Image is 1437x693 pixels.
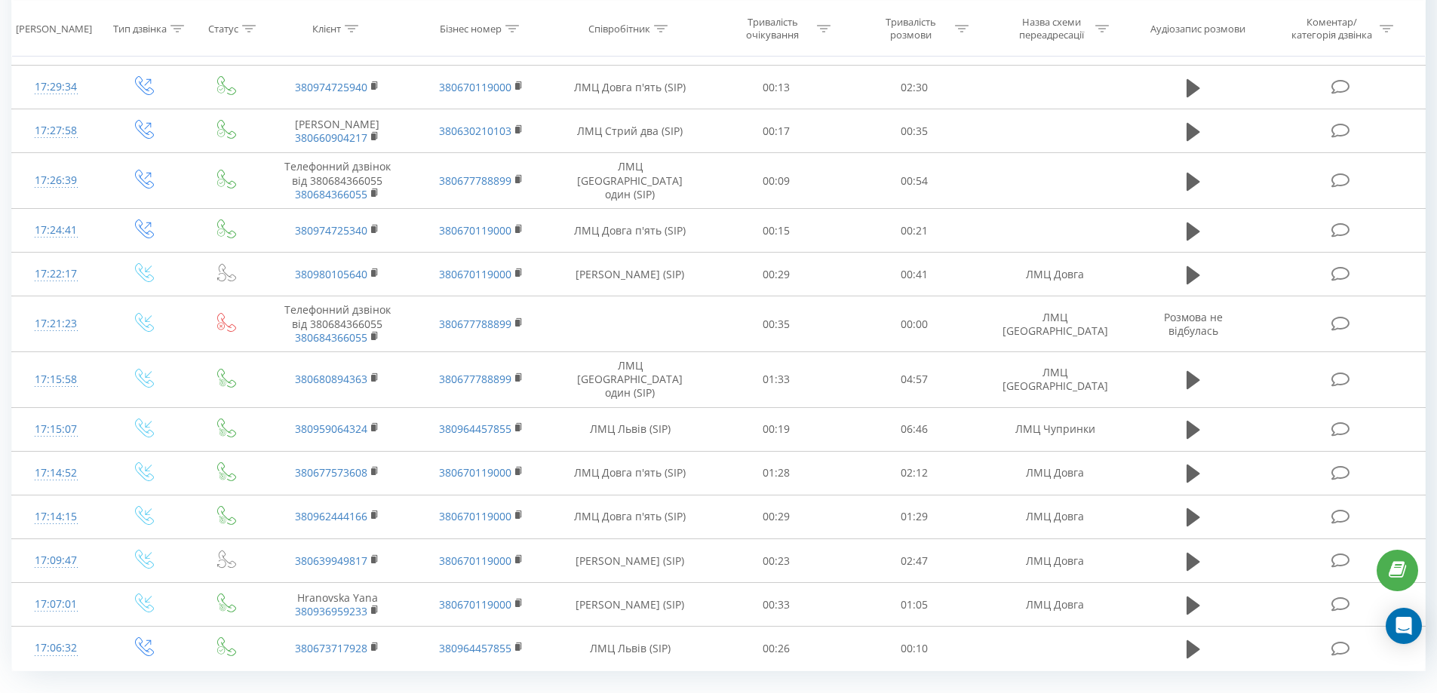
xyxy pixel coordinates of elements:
td: 00:21 [846,209,984,253]
div: 17:26:39 [27,166,85,195]
td: [PERSON_NAME] (SIP) [553,539,708,583]
div: Аудіозапис розмови [1150,22,1245,35]
td: 04:57 [846,351,984,407]
td: 02:12 [846,451,984,495]
div: Клієнт [312,22,341,35]
td: ЛМЦ Довга [983,583,1126,627]
td: 02:30 [846,66,984,109]
a: 380964457855 [439,422,511,436]
div: Open Intercom Messenger [1386,608,1422,644]
td: Hranovska Yana [266,583,409,627]
div: Тривалість розмови [870,16,951,41]
span: Розмова не відбулась [1164,310,1223,338]
div: [PERSON_NAME] [16,22,92,35]
div: 17:15:07 [27,415,85,444]
a: 380684366055 [295,330,367,345]
td: ЛМЦ [GEOGRAPHIC_DATA] [983,296,1126,352]
td: 00:00 [846,296,984,352]
a: 380964457855 [439,641,511,655]
td: 02:47 [846,539,984,583]
td: 00:54 [846,153,984,209]
td: [PERSON_NAME] (SIP) [553,583,708,627]
td: ЛМЦ Довга п'ять (SIP) [553,495,708,538]
td: ЛМЦ Стрий два (SIP) [553,109,708,153]
div: 17:14:15 [27,502,85,532]
a: 380962444166 [295,509,367,523]
td: 00:10 [846,627,984,670]
td: 00:15 [708,209,846,253]
a: 380660904217 [295,130,367,145]
td: 00:29 [708,495,846,538]
div: 17:09:47 [27,546,85,575]
a: 380677788899 [439,372,511,386]
div: 17:21:23 [27,309,85,339]
td: 00:35 [846,109,984,153]
td: 01:33 [708,351,846,407]
td: ЛМЦ Довга [983,495,1126,538]
a: 380684366055 [295,187,367,201]
td: ЛМЦ Довга п'ять (SIP) [553,66,708,109]
a: 380677788899 [439,317,511,331]
td: 00:33 [708,583,846,627]
td: Телефонний дзвінок від 380684366055 [266,296,409,352]
td: ЛМЦ Львів (SIP) [553,407,708,451]
td: 00:19 [708,407,846,451]
a: 380980105640 [295,267,367,281]
td: [PERSON_NAME] [266,109,409,153]
div: Коментар/категорія дзвінка [1288,16,1376,41]
div: Бізнес номер [440,22,502,35]
td: ЛМЦ Довга [983,451,1126,495]
td: ЛМЦ Довга [983,253,1126,296]
td: ЛМЦ [GEOGRAPHIC_DATA] [983,351,1126,407]
td: 00:41 [846,253,984,296]
td: 01:05 [846,583,984,627]
td: 00:13 [708,66,846,109]
div: 17:29:34 [27,72,85,102]
a: 380630210103 [439,124,511,138]
td: ЛМЦ [GEOGRAPHIC_DATA] один (SIP) [553,153,708,209]
a: 380680894363 [295,372,367,386]
div: 17:06:32 [27,633,85,663]
a: 380677573608 [295,465,367,480]
td: [PERSON_NAME] (SIP) [553,253,708,296]
a: 380677788899 [439,173,511,188]
td: 00:35 [708,296,846,352]
a: 380670119000 [439,223,511,238]
td: ЛМЦ Чупринки [983,407,1126,451]
td: 00:09 [708,153,846,209]
a: 380670119000 [439,465,511,480]
div: 17:22:17 [27,259,85,289]
div: 17:15:58 [27,365,85,394]
a: 380936959233 [295,604,367,618]
div: 17:24:41 [27,216,85,245]
div: 17:27:58 [27,116,85,146]
td: ЛМЦ [GEOGRAPHIC_DATA] один (SIP) [553,351,708,407]
td: ЛМЦ Довга [983,539,1126,583]
div: Статус [208,22,238,35]
td: 00:29 [708,253,846,296]
div: Назва схеми переадресації [1011,16,1092,41]
td: ЛМЦ Довга п'ять (SIP) [553,451,708,495]
div: Тривалість очікування [732,16,813,41]
a: 380974725340 [295,223,367,238]
td: 00:23 [708,539,846,583]
div: Тип дзвінка [113,22,167,35]
td: Телефонний дзвінок від 380684366055 [266,153,409,209]
td: 06:46 [846,407,984,451]
td: 00:26 [708,627,846,670]
a: 380670119000 [439,509,511,523]
a: 380959064324 [295,422,367,436]
a: 380670119000 [439,80,511,94]
td: 01:29 [846,495,984,538]
td: 01:28 [708,451,846,495]
div: 17:14:52 [27,458,85,488]
a: 380639949817 [295,553,367,568]
a: 380670119000 [439,553,511,568]
div: Співробітник [588,22,650,35]
a: 380673717928 [295,641,367,655]
a: 380670119000 [439,267,511,281]
a: 380974725940 [295,80,367,94]
div: 17:07:01 [27,590,85,619]
td: ЛМЦ Львів (SIP) [553,627,708,670]
td: ЛМЦ Довга п'ять (SIP) [553,209,708,253]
